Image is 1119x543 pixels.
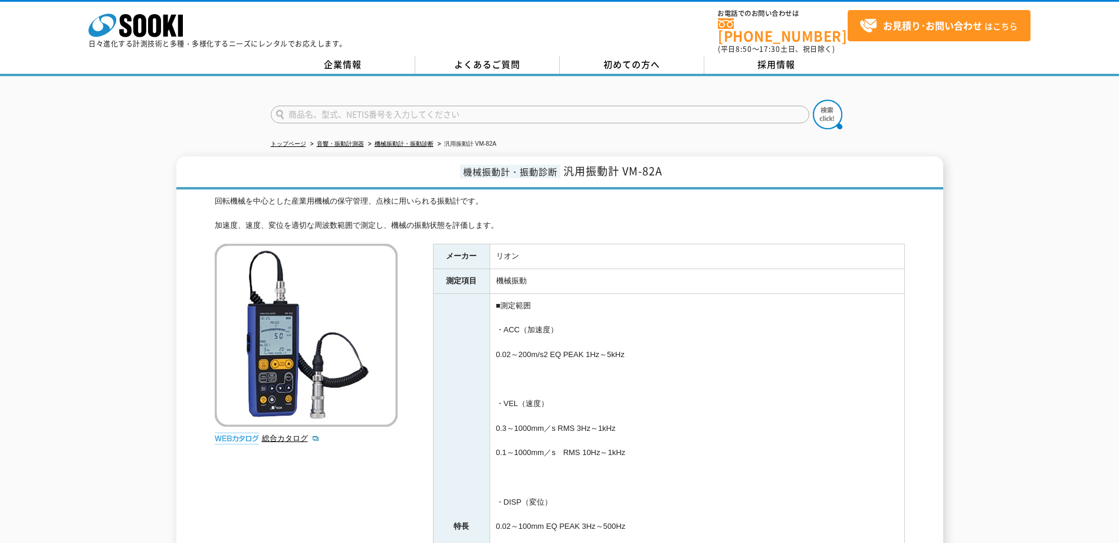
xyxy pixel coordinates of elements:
[603,58,660,71] span: 初めての方へ
[718,18,848,42] a: [PHONE_NUMBER]
[859,17,1018,35] span: はこちら
[415,56,560,74] a: よくあるご質問
[490,244,904,269] td: リオン
[215,195,905,232] div: 回転機械を中心とした産業用機械の保守管理、点検に用いられる振動計です。 加速度、速度、変位を適切な周波数範囲で測定し、機械の振動状態を評価します。
[718,10,848,17] span: お電話でのお問い合わせは
[563,163,662,179] span: 汎用振動計 VM-82A
[560,56,704,74] a: 初めての方へ
[433,244,490,269] th: メーカー
[215,244,398,427] img: 汎用振動計 VM-82A
[88,40,347,47] p: 日々進化する計測技術と多種・多様化するニーズにレンタルでお応えします。
[271,140,306,147] a: トップページ
[435,138,497,151] li: 汎用振動計 VM-82A
[460,165,560,178] span: 機械振動計・振動診断
[813,100,842,129] img: btn_search.png
[883,18,982,32] strong: お見積り･お問い合わせ
[375,140,434,147] a: 機械振動計・振動診断
[736,44,752,54] span: 8:50
[704,56,849,74] a: 採用情報
[490,269,904,294] td: 機械振動
[215,433,259,444] img: webカタログ
[759,44,780,54] span: 17:30
[433,269,490,294] th: 測定項目
[271,106,809,123] input: 商品名、型式、NETIS番号を入力してください
[317,140,364,147] a: 音響・振動計測器
[848,10,1031,41] a: お見積り･お問い合わせはこちら
[262,434,320,443] a: 総合カタログ
[718,44,835,54] span: (平日 ～ 土日、祝日除く)
[271,56,415,74] a: 企業情報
